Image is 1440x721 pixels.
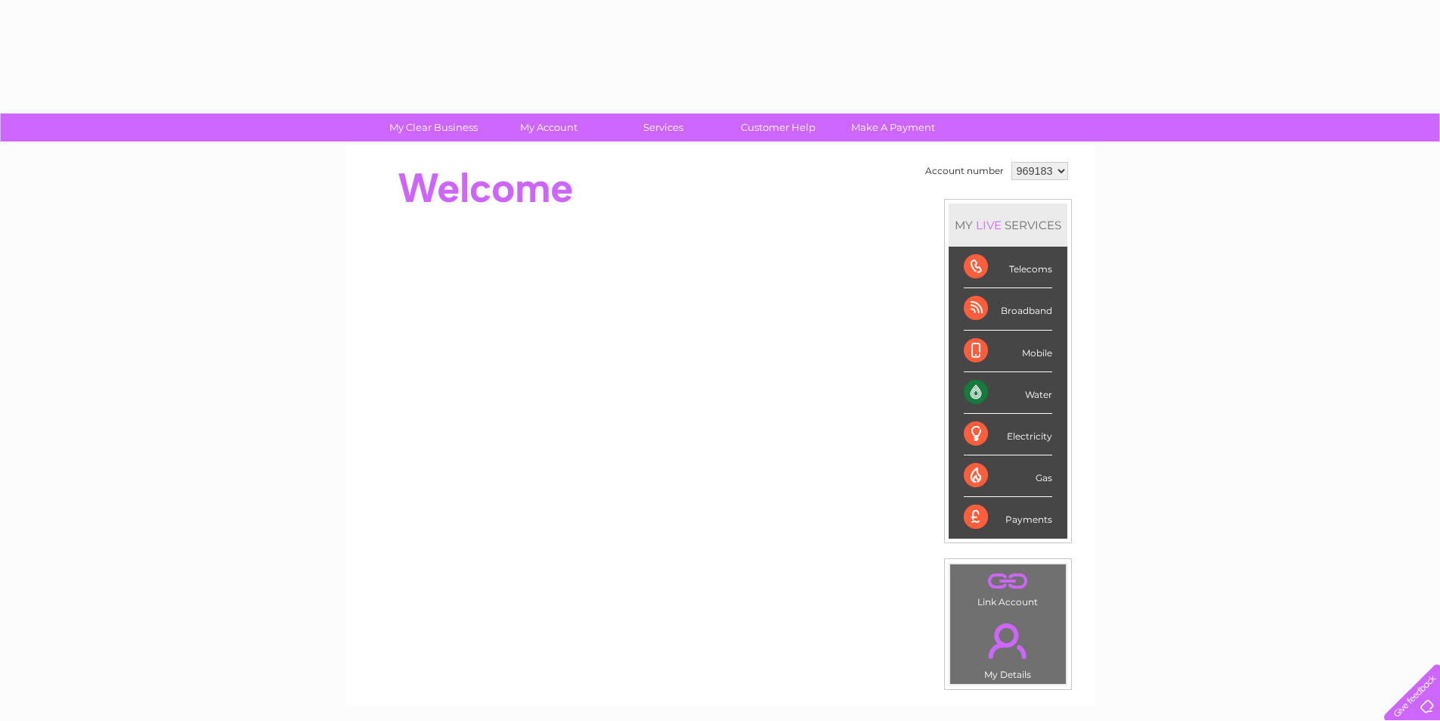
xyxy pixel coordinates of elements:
td: My Details [949,611,1067,685]
div: MY SERVICES [949,204,1067,247]
div: Water [964,372,1052,414]
a: . [954,568,1062,595]
div: Telecoms [964,247,1052,288]
div: Payments [964,497,1052,538]
td: Account number [921,158,1008,184]
div: LIVE [973,218,1005,232]
div: Broadband [964,288,1052,330]
div: Electricity [964,414,1052,455]
a: My Clear Business [371,113,496,141]
a: Customer Help [716,113,841,141]
a: Services [601,113,726,141]
a: My Account [486,113,611,141]
div: Mobile [964,331,1052,372]
td: Link Account [949,564,1067,611]
a: . [954,614,1062,667]
div: Gas [964,455,1052,497]
a: Make A Payment [831,113,955,141]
